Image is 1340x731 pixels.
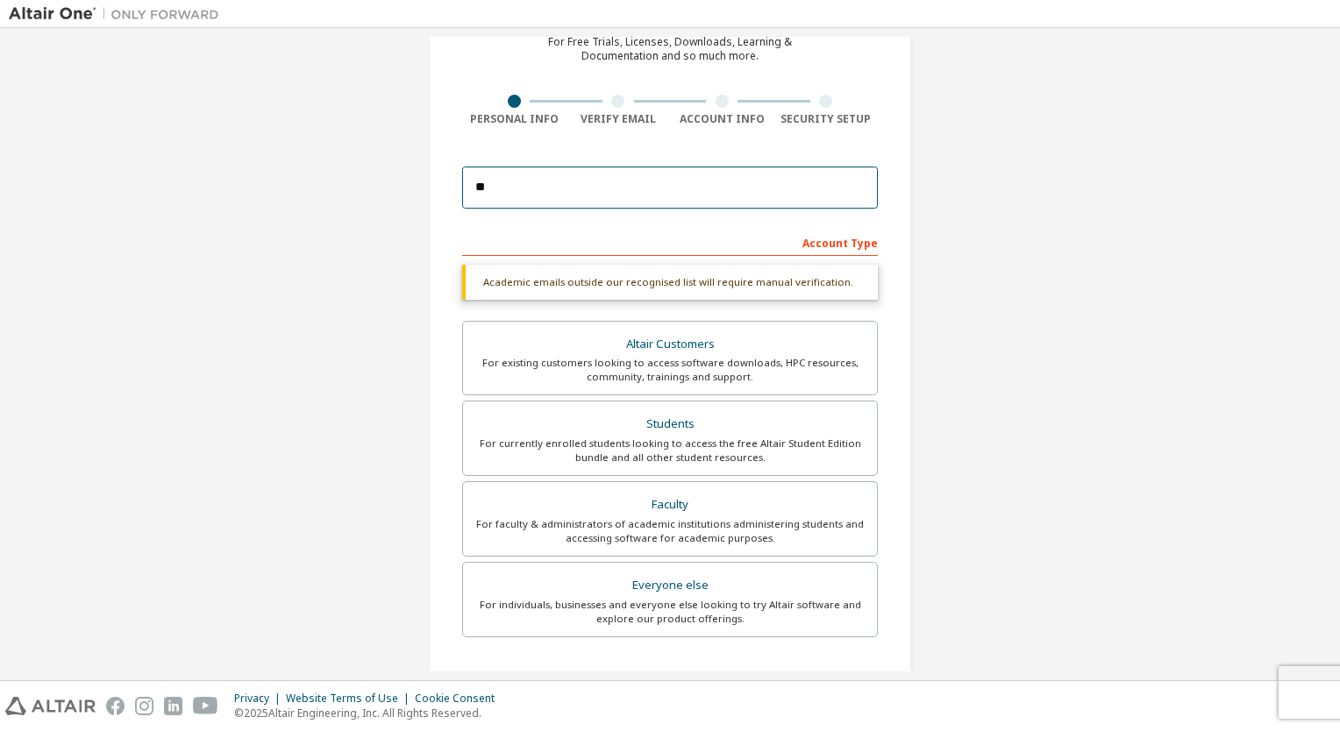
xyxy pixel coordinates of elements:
[474,517,866,545] div: For faculty & administrators of academic institutions administering students and accessing softwa...
[474,412,866,436] div: Students
[462,112,567,126] div: Personal Info
[415,692,505,706] div: Cookie Consent
[106,697,125,715] img: facebook.svg
[670,112,774,126] div: Account Info
[286,692,415,706] div: Website Terms of Use
[774,112,879,126] div: Security Setup
[567,112,671,126] div: Verify Email
[164,697,182,715] img: linkedin.svg
[474,573,866,598] div: Everyone else
[474,356,866,384] div: For existing customers looking to access software downloads, HPC resources, community, trainings ...
[474,436,866,465] div: For currently enrolled students looking to access the free Altair Student Edition bundle and all ...
[135,697,153,715] img: instagram.svg
[193,697,218,715] img: youtube.svg
[548,35,792,63] div: For Free Trials, Licenses, Downloads, Learning & Documentation and so much more.
[234,692,286,706] div: Privacy
[462,664,878,692] div: Your Profile
[474,332,866,357] div: Altair Customers
[5,697,96,715] img: altair_logo.svg
[474,598,866,626] div: For individuals, businesses and everyone else looking to try Altair software and explore our prod...
[462,228,878,256] div: Account Type
[9,5,228,23] img: Altair One
[474,493,866,517] div: Faculty
[234,706,505,720] p: © 2025 Altair Engineering, Inc. All Rights Reserved.
[462,265,878,300] div: Academic emails outside our recognised list will require manual verification.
